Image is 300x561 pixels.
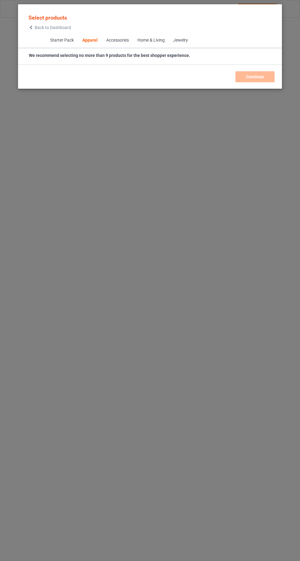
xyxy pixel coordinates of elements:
[173,37,188,43] div: Jewelry
[46,33,78,48] span: Starter Pack
[28,14,67,21] span: Select products
[82,37,97,43] div: Apparel
[106,37,129,43] div: Accessories
[29,53,190,58] strong: We recommend selecting no more than 9 products for the best shopper experience.
[137,37,164,43] div: Home & Living
[35,25,71,30] span: Back to Dashboard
